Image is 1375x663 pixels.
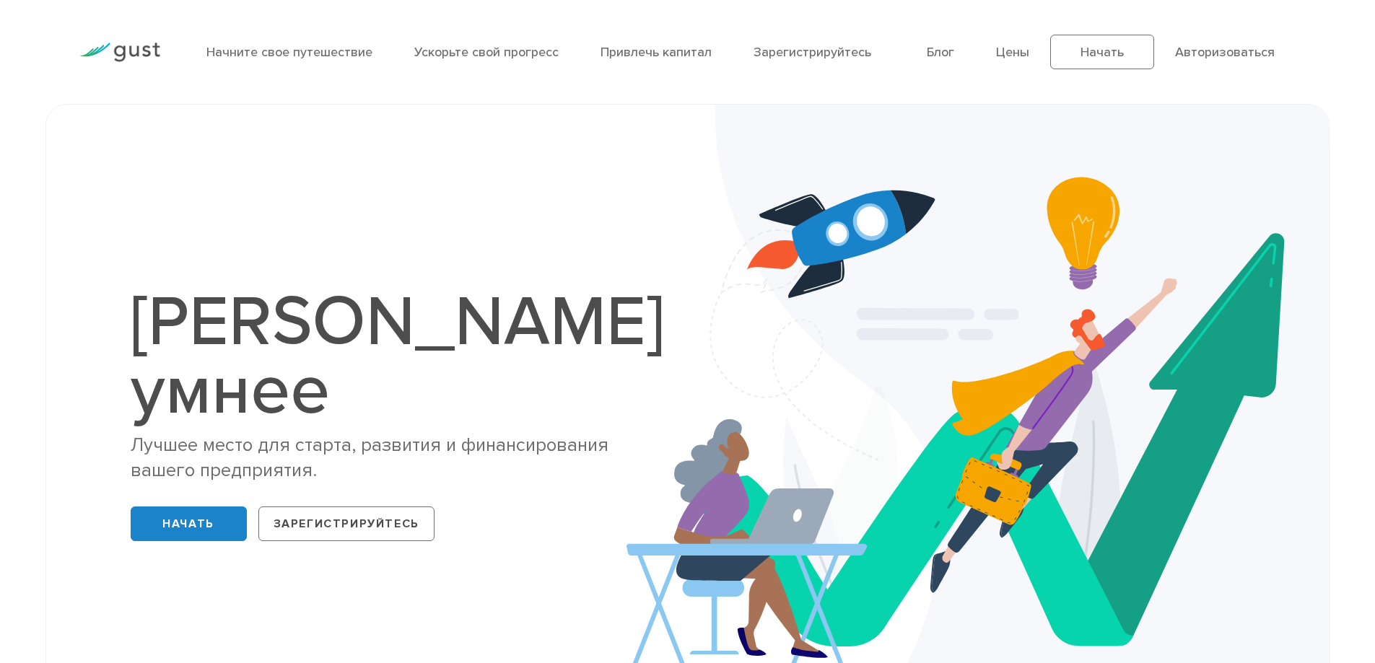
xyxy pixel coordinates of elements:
[996,45,1029,60] a: Цены
[131,506,247,541] a: Начать
[131,281,664,431] font: [PERSON_NAME] умнее
[1050,35,1154,69] a: Начать
[414,45,559,60] a: Ускорьте свой прогресс
[131,434,608,481] font: Лучшее место для старта, развития и финансирования вашего предприятия.
[79,43,160,62] img: Логотип Порыва
[162,517,214,531] font: Начать
[1081,45,1124,60] font: Начать
[1175,45,1275,60] a: Авторизоваться
[206,45,372,60] a: Начните свое путешествие
[754,45,871,60] a: Зарегистрируйтесь
[927,45,954,60] a: Блог
[601,45,712,60] a: Привлечь капитал
[258,506,435,541] a: Зарегистрируйтесь
[274,517,419,531] font: Зарегистрируйтесь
